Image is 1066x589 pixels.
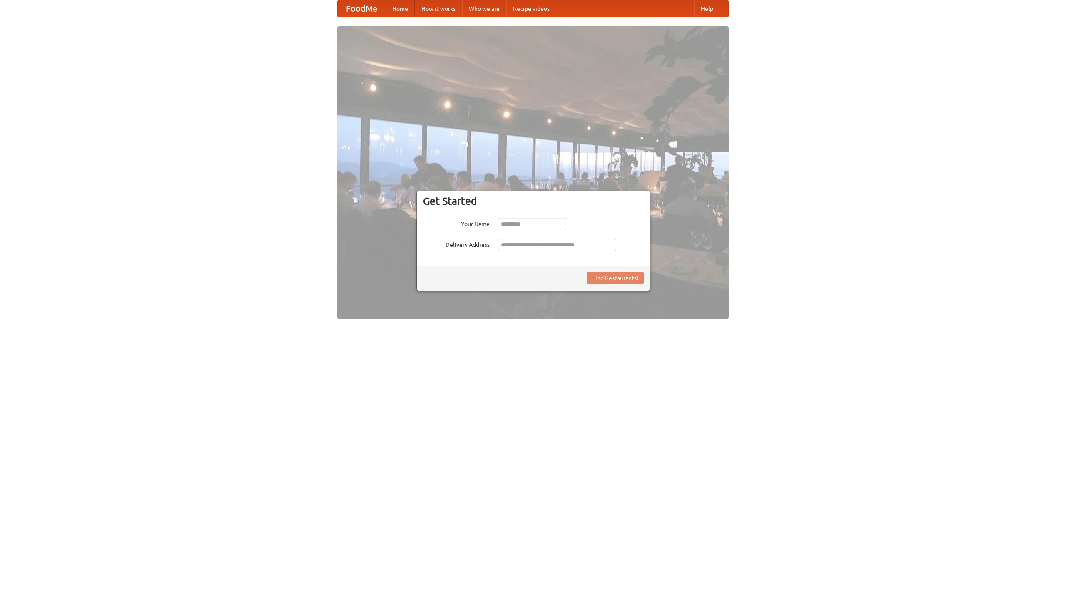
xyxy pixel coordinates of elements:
h3: Get Started [423,195,644,207]
a: Who we are [462,0,506,17]
a: FoodMe [338,0,386,17]
button: Find Restaurants! [587,272,644,284]
a: Help [694,0,720,17]
a: How it works [415,0,462,17]
a: Recipe videos [506,0,556,17]
label: Your Name [423,218,490,228]
a: Home [386,0,415,17]
label: Delivery Address [423,239,490,249]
